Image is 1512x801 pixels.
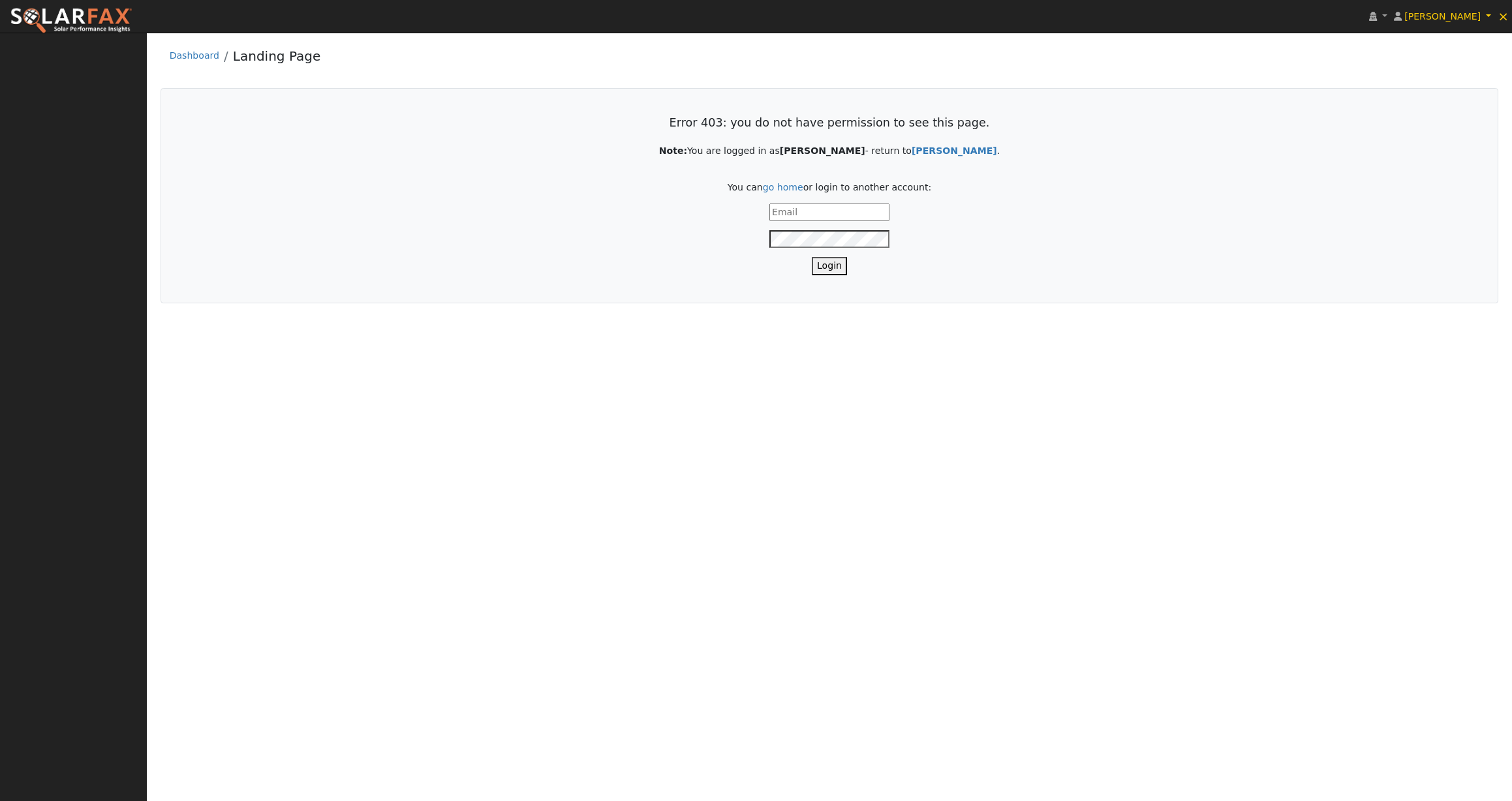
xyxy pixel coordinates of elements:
[189,116,1470,130] h3: Error 403: you do not have permission to see this page.
[10,7,132,35] img: SolarFax
[219,46,320,72] li: Landing Page
[912,145,997,156] a: Back to User
[1498,8,1509,24] span: ×
[189,181,1470,194] p: You can or login to another account:
[659,145,687,156] strong: Note:
[812,257,847,275] button: Login
[780,145,865,156] strong: [PERSON_NAME]
[1404,11,1481,22] span: [PERSON_NAME]
[170,50,219,61] a: Dashboard
[912,145,997,156] strong: [PERSON_NAME]
[769,204,889,221] input: Email
[763,182,803,192] a: go home
[189,144,1470,158] p: You are logged in as - return to .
